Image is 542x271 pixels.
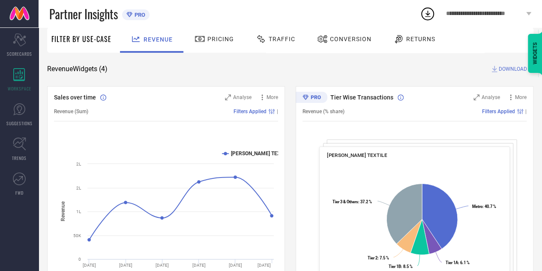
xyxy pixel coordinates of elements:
[7,51,32,57] span: SCORECARDS
[47,65,108,73] span: Revenue Widgets ( 4 )
[332,199,372,204] text: : 37.2 %
[389,264,413,269] text: : 8.5 %
[472,204,496,209] text: : 40.7 %
[267,94,278,100] span: More
[302,108,344,114] span: Revenue (% share)
[225,94,231,100] svg: Zoom
[78,257,81,262] text: 0
[327,152,387,158] span: [PERSON_NAME] TEXTILE
[8,85,31,92] span: WORKSPACE
[60,201,66,221] tspan: Revenue
[332,199,358,204] tspan: Tier 3 & Others
[207,36,234,42] span: Pricing
[296,92,327,105] div: Premium
[144,36,173,43] span: Revenue
[73,233,81,238] text: 50K
[156,263,169,268] text: [DATE]
[258,263,271,268] text: [DATE]
[229,263,242,268] text: [DATE]
[525,108,527,114] span: |
[330,36,371,42] span: Conversion
[389,264,401,269] tspan: Tier 1B
[233,94,252,100] span: Analyse
[51,34,111,44] span: Filter By Use-Case
[420,6,435,21] div: Open download list
[445,260,458,265] tspan: Tier 1A
[445,260,469,265] text: : 6.1 %
[132,12,145,18] span: PRO
[472,204,482,209] tspan: Metro
[330,94,393,101] span: Tier Wise Transactions
[499,65,527,73] span: DOWNLOAD
[54,94,96,101] span: Sales over time
[76,209,81,214] text: 1L
[515,94,527,100] span: More
[192,263,206,268] text: [DATE]
[54,108,88,114] span: Revenue (Sum)
[367,256,377,260] tspan: Tier 2
[234,108,267,114] span: Filters Applied
[15,190,24,196] span: FWD
[482,108,515,114] span: Filters Applied
[406,36,435,42] span: Returns
[473,94,479,100] svg: Zoom
[277,108,278,114] span: |
[76,162,81,166] text: 2L
[83,263,96,268] text: [DATE]
[49,5,118,23] span: Partner Insights
[269,36,295,42] span: Traffic
[6,120,33,126] span: SUGGESTIONS
[76,186,81,190] text: 2L
[119,263,132,268] text: [DATE]
[12,155,27,161] span: TRENDS
[482,94,500,100] span: Analyse
[231,151,291,157] text: [PERSON_NAME] TEXTILE
[367,256,389,260] text: : 7.5 %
